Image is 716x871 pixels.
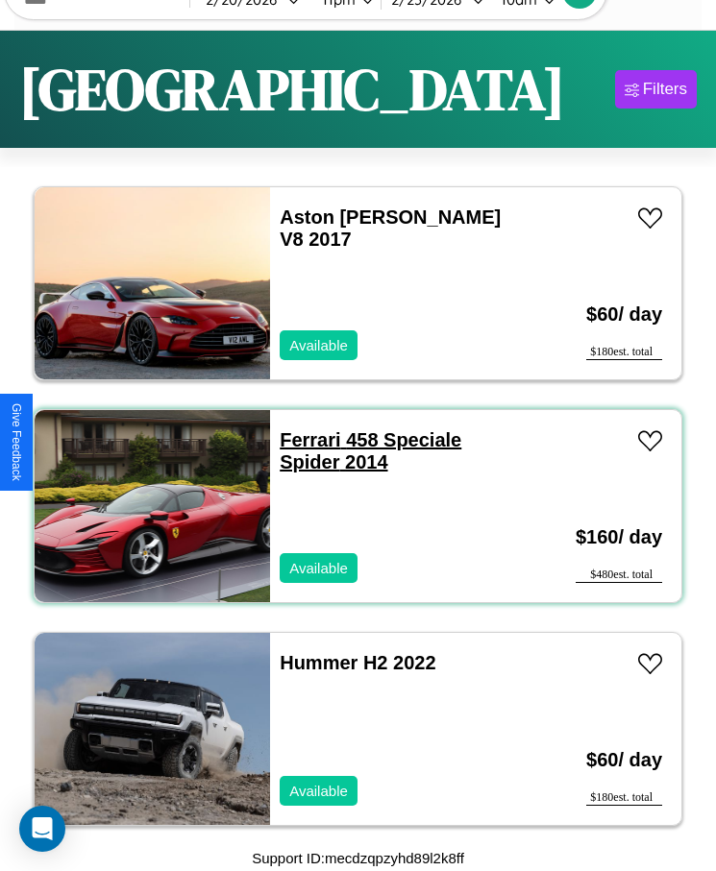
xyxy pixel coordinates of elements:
button: Filters [615,70,697,109]
h3: $ 60 / day [586,284,662,345]
div: Open Intercom Messenger [19,806,65,852]
p: Available [289,555,348,581]
h3: $ 60 / day [586,730,662,790]
a: Hummer H2 2022 [280,652,435,673]
a: Aston [PERSON_NAME] V8 2017 [280,206,501,250]
div: $ 480 est. total [576,568,662,583]
div: $ 180 est. total [586,790,662,806]
div: Give Feedback [10,403,23,481]
p: Support ID: mecdzqpzyhd89l2k8ff [252,845,464,871]
h3: $ 160 / day [576,507,662,568]
div: Filters [643,80,687,99]
p: Available [289,332,348,358]
p: Available [289,778,348,804]
a: Ferrari 458 Speciale Spider 2014 [280,429,461,472]
h1: [GEOGRAPHIC_DATA] [19,50,565,129]
div: $ 180 est. total [586,345,662,360]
